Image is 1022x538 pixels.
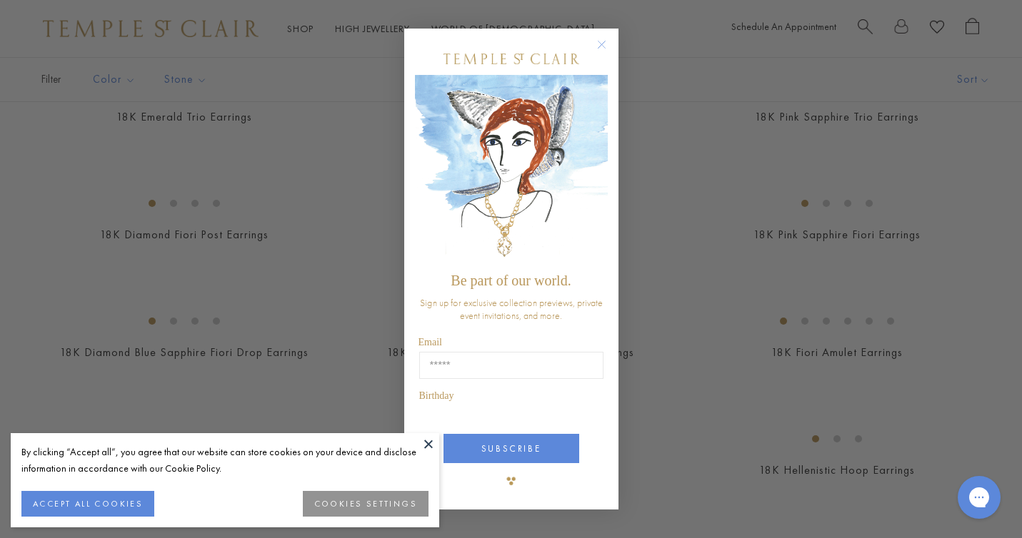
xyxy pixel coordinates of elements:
[451,273,571,288] span: Be part of our world.
[444,434,579,463] button: SUBSCRIBE
[444,54,579,64] img: Temple St. Clair
[303,491,429,517] button: COOKIES SETTINGS
[419,390,454,401] span: Birthday
[419,337,442,347] span: Email
[497,467,526,495] img: TSC
[419,352,603,379] input: Email
[21,491,154,517] button: ACCEPT ALL COOKIES
[951,471,1008,524] iframe: Gorgias live chat messenger
[415,75,608,265] img: c4a9eb12-d91a-4d4a-8ee0-386386f4f338.jpeg
[600,43,618,61] button: Close dialog
[21,444,429,477] div: By clicking “Accept all”, you agree that our website can store cookies on your device and disclos...
[420,296,603,322] span: Sign up for exclusive collection previews, private event invitations, and more.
